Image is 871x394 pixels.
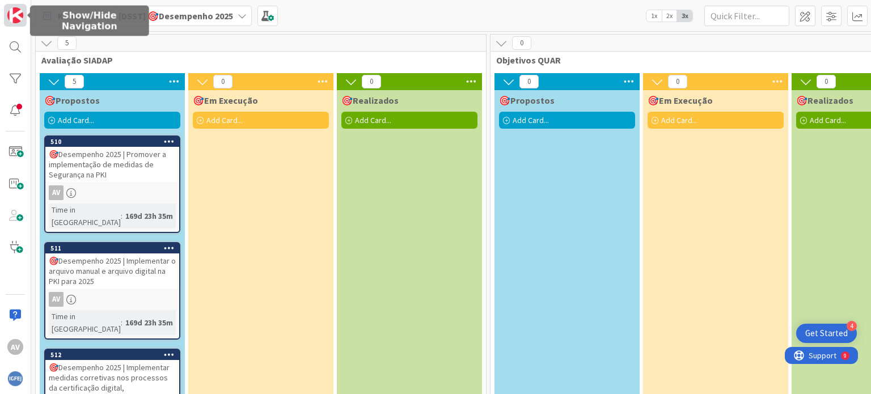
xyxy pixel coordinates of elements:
[41,54,472,66] span: Avaliação SIADAP
[65,75,84,88] span: 5
[49,204,121,228] div: Time in [GEOGRAPHIC_DATA]
[213,75,232,88] span: 0
[45,253,179,289] div: 🎯Desempenho 2025 | Implementar o arquivo manual e arquivo digital na PKI para 2025
[121,316,122,329] span: :
[341,95,399,106] span: 🎯Realizados
[817,75,836,88] span: 0
[44,95,100,106] span: 🎯Propostos
[512,36,531,50] span: 0
[499,95,555,106] span: 🎯Propostos
[662,10,677,22] span: 2x
[810,115,846,125] span: Add Card...
[7,7,23,23] img: Visit kanbanzone.com
[49,292,64,307] div: AV
[122,316,176,329] div: 169d 23h 35m
[45,185,179,200] div: AV
[805,328,848,339] div: Get Started
[119,10,233,22] b: [DSST] 🎯Desempenho 2025
[519,75,539,88] span: 0
[796,95,853,106] span: 🎯Realizados
[35,10,145,32] h5: Show/Hide Navigation
[796,324,857,343] div: Open Get Started checklist, remaining modules: 4
[122,210,176,222] div: 169d 23h 35m
[59,5,62,14] div: 9
[7,371,23,387] img: avatar
[45,292,179,307] div: AV
[677,10,692,22] span: 3x
[45,137,179,182] div: 510🎯Desempenho 2025 | Promover a implementação de medidas de Segurança na PKI
[668,75,687,88] span: 0
[45,137,179,147] div: 510
[45,350,179,360] div: 512
[847,321,857,331] div: 4
[355,115,391,125] span: Add Card...
[45,243,179,253] div: 511
[648,95,713,106] span: 🎯Em Execução
[50,244,179,252] div: 511
[206,115,243,125] span: Add Card...
[49,310,121,335] div: Time in [GEOGRAPHIC_DATA]
[704,6,789,26] input: Quick Filter...
[45,147,179,182] div: 🎯Desempenho 2025 | Promover a implementação de medidas de Segurança na PKI
[45,243,179,289] div: 511🎯Desempenho 2025 | Implementar o arquivo manual e arquivo digital na PKI para 2025
[362,75,381,88] span: 0
[513,115,549,125] span: Add Card...
[58,115,94,125] span: Add Card...
[661,115,697,125] span: Add Card...
[7,339,23,355] div: AV
[646,10,662,22] span: 1x
[121,210,122,222] span: :
[193,95,258,106] span: 🎯Em Execução
[57,36,77,50] span: 5
[24,2,52,15] span: Support
[50,138,179,146] div: 510
[50,351,179,359] div: 512
[49,185,64,200] div: AV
